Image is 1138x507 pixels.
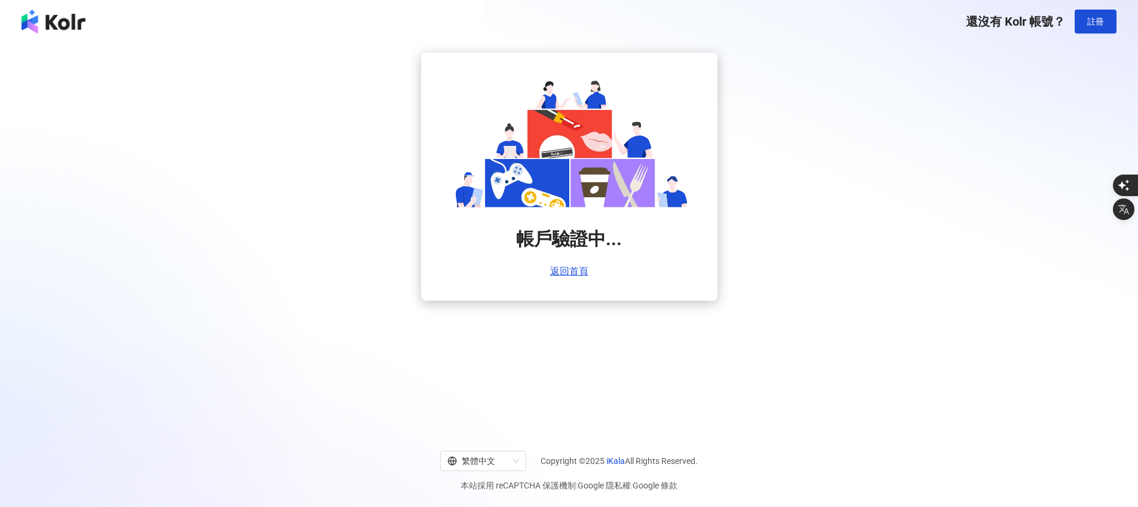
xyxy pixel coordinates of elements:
[450,77,689,207] img: account is verifying
[516,227,622,252] span: 帳戶驗證中...
[576,481,578,490] span: |
[1075,10,1116,33] button: 註冊
[447,451,508,471] div: 繁體中文
[541,454,698,468] span: Copyright © 2025 All Rights Reserved.
[22,10,85,33] img: logo
[631,481,633,490] span: |
[966,14,1065,29] span: 還沒有 Kolr 帳號？
[606,456,625,466] a: iKala
[578,481,631,490] a: Google 隱私權
[461,478,677,493] span: 本站採用 reCAPTCHA 保護機制
[633,481,677,490] a: Google 條款
[1087,17,1104,26] span: 註冊
[550,266,588,277] a: 返回首頁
